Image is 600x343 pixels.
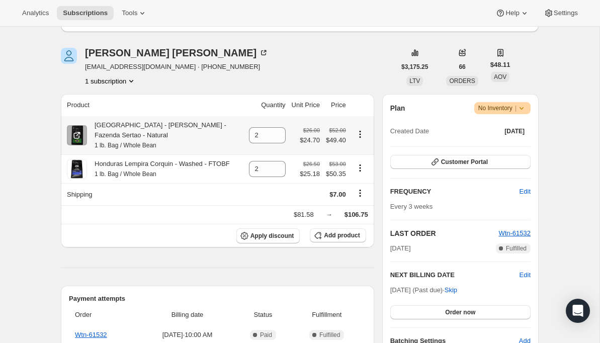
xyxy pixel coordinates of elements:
span: $7.00 [329,191,346,198]
th: Price [323,94,349,116]
button: Product actions [352,162,368,174]
span: Help [505,9,519,17]
span: $3,175.25 [401,63,428,71]
button: Order now [390,305,531,319]
span: LTV [409,77,420,84]
h2: Plan [390,103,405,113]
button: Shipping actions [352,188,368,199]
a: Wtn-61532 [498,229,531,237]
div: [PERSON_NAME] [PERSON_NAME] [85,48,269,58]
span: Fulfillment [294,310,360,320]
span: [DATE] · 10:00 AM [142,330,232,340]
th: Order [69,304,139,326]
span: Add product [324,231,360,239]
span: Apply discount [250,232,294,240]
th: Quantity [246,94,289,116]
span: Created Date [390,126,429,136]
span: 66 [459,63,465,71]
button: Product actions [85,76,136,86]
div: Honduras Lempira Corquin - Washed - FTOBF [87,159,230,179]
button: [DATE] [498,124,531,138]
button: Subscriptions [57,6,114,20]
span: [DATE] (Past due) · [390,286,457,294]
small: $26.50 [303,161,320,167]
button: Edit [520,270,531,280]
button: Help [489,6,535,20]
span: Every 3 weeks [390,203,433,210]
span: $25.18 [300,169,320,179]
span: Analytics [22,9,49,17]
div: Open Intercom Messenger [566,299,590,323]
th: Unit Price [289,94,323,116]
span: | [515,104,517,112]
span: [DATE] [504,127,525,135]
span: $106.75 [345,211,368,218]
small: 1 lb. Bag / Whole Bean [95,142,156,149]
span: Deborah Outcalt [61,48,77,64]
th: Shipping [61,183,246,205]
span: $48.11 [490,60,510,70]
th: Product [61,94,246,116]
div: $81.58 [294,210,314,220]
button: Customer Portal [390,155,531,169]
span: Paid [260,331,272,339]
h2: LAST ORDER [390,228,499,238]
span: Order now [445,308,475,316]
div: [GEOGRAPHIC_DATA] - [PERSON_NAME] - Fazenda Sertao - Natural [87,120,243,150]
span: Fulfilled [319,331,340,339]
span: $50.35 [326,169,346,179]
span: Fulfilled [506,244,527,252]
button: Product actions [352,129,368,140]
small: $53.00 [329,161,346,167]
span: Tools [122,9,137,17]
span: Billing date [142,310,232,320]
span: [EMAIL_ADDRESS][DOMAIN_NAME] · [PHONE_NUMBER] [85,62,269,72]
button: Settings [538,6,584,20]
button: Wtn-61532 [498,228,531,238]
div: → [326,210,332,220]
span: AOV [494,73,506,80]
span: $24.70 [300,135,320,145]
small: $26.00 [303,127,320,133]
span: Customer Portal [441,158,488,166]
small: 1 lb. Bag / Whole Bean [95,170,156,178]
button: Skip [439,282,463,298]
span: Subscriptions [63,9,108,17]
button: 66 [453,60,471,74]
button: Add product [310,228,366,242]
span: Edit [520,187,531,197]
h2: NEXT BILLING DATE [390,270,520,280]
small: $52.00 [329,127,346,133]
button: Apply discount [236,228,300,243]
a: Wtn-61532 [75,331,107,338]
span: Settings [554,9,578,17]
span: [DATE] [390,243,411,253]
button: Tools [116,6,153,20]
button: $3,175.25 [395,60,434,74]
span: ORDERS [449,77,475,84]
span: No Inventory [478,103,527,113]
span: $49.40 [326,135,346,145]
button: Edit [513,184,537,200]
button: Analytics [16,6,55,20]
h2: Payment attempts [69,294,366,304]
h2: FREQUENCY [390,187,520,197]
span: Skip [445,285,457,295]
span: Status [238,310,288,320]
